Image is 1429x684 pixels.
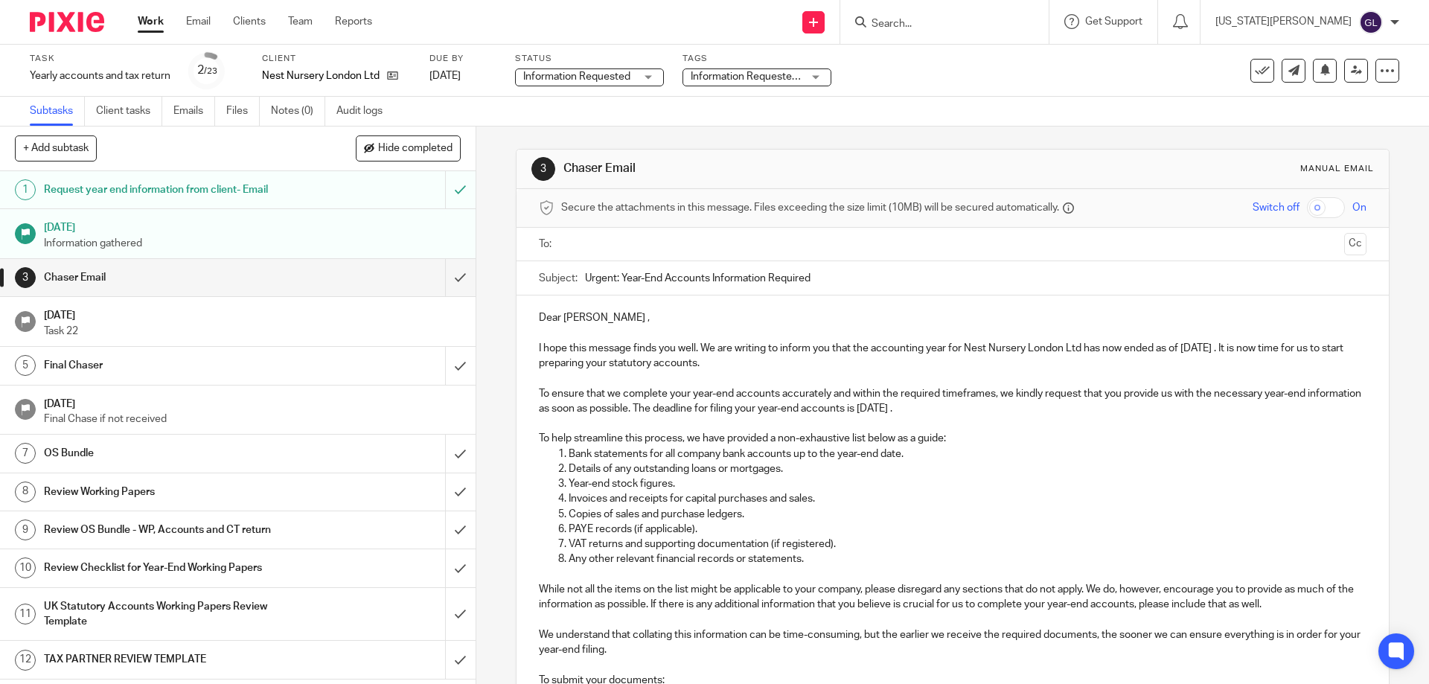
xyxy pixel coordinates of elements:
[15,520,36,540] div: 9
[429,71,461,81] span: [DATE]
[1359,10,1383,34] img: svg%3E
[44,266,301,289] h1: Chaser Email
[44,557,301,579] h1: Review Checklist for Year-End Working Papers
[569,491,1366,506] p: Invoices and receipts for capital purchases and sales.
[44,217,461,235] h1: [DATE]
[30,68,170,83] div: Yearly accounts and tax return
[569,476,1366,491] p: Year-end stock figures.
[44,393,461,412] h1: [DATE]
[15,135,97,161] button: + Add subtask
[691,71,837,82] span: Information Requested/Chased
[569,552,1366,566] p: Any other relevant financial records or statements.
[1344,233,1366,255] button: Cc
[539,310,1366,325] p: Dear [PERSON_NAME] ,
[569,447,1366,461] p: Bank statements for all company bank accounts up to the year-end date.
[15,557,36,578] div: 10
[356,135,461,161] button: Hide completed
[335,14,372,29] a: Reports
[226,97,260,126] a: Files
[15,267,36,288] div: 3
[233,14,266,29] a: Clients
[1253,200,1299,215] span: Switch off
[44,412,461,426] p: Final Chase if not received
[262,53,411,65] label: Client
[138,14,164,29] a: Work
[1085,16,1142,27] span: Get Support
[569,537,1366,552] p: VAT returns and supporting documentation (if registered).
[96,97,162,126] a: Client tasks
[531,157,555,181] div: 3
[30,12,104,32] img: Pixie
[271,97,325,126] a: Notes (0)
[30,97,85,126] a: Subtasks
[44,354,301,377] h1: Final Chaser
[1300,163,1374,175] div: Manual email
[1215,14,1352,29] p: [US_STATE][PERSON_NAME]
[515,53,664,65] label: Status
[682,53,831,65] label: Tags
[44,519,301,541] h1: Review OS Bundle - WP, Accounts and CT return
[288,14,313,29] a: Team
[15,482,36,502] div: 8
[197,62,217,79] div: 2
[44,481,301,503] h1: Review Working Papers
[429,53,496,65] label: Due by
[186,14,211,29] a: Email
[539,271,578,286] label: Subject:
[569,522,1366,537] p: PAYE records (if applicable).
[336,97,394,126] a: Audit logs
[44,179,301,201] h1: Request year end information from client- Email
[539,582,1366,613] p: While not all the items on the list might be applicable to your company, please disregard any sec...
[563,161,985,176] h1: Chaser Email
[870,18,1004,31] input: Search
[561,200,1059,215] span: Secure the attachments in this message. Files exceeding the size limit (10MB) will be secured aut...
[569,507,1366,522] p: Copies of sales and purchase ledgers.
[44,648,301,671] h1: TAX PARTNER REVIEW TEMPLATE
[539,627,1366,658] p: We understand that collating this information can be time-consuming, but the earlier we receive t...
[569,461,1366,476] p: Details of any outstanding loans or mortgages.
[44,595,301,633] h1: UK Statutory Accounts Working Papers Review Template
[44,304,461,323] h1: [DATE]
[1352,200,1366,215] span: On
[44,324,461,339] p: Task 22
[44,236,461,251] p: Information gathered
[523,71,630,82] span: Information Requested
[15,604,36,624] div: 11
[30,53,170,65] label: Task
[15,355,36,376] div: 5
[173,97,215,126] a: Emails
[204,67,217,75] small: /23
[15,443,36,464] div: 7
[539,386,1366,417] p: To ensure that we complete your year-end accounts accurately and within the required timeframes, ...
[378,143,453,155] span: Hide completed
[15,650,36,671] div: 12
[539,431,1366,446] p: To help streamline this process, we have provided a non-exhaustive list below as a guide:
[539,341,1366,371] p: I hope this message finds you well. We are writing to inform you that the accounting year for Nes...
[539,237,555,252] label: To:
[44,442,301,464] h1: OS Bundle
[262,68,380,83] p: Nest Nursery London Ltd
[15,179,36,200] div: 1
